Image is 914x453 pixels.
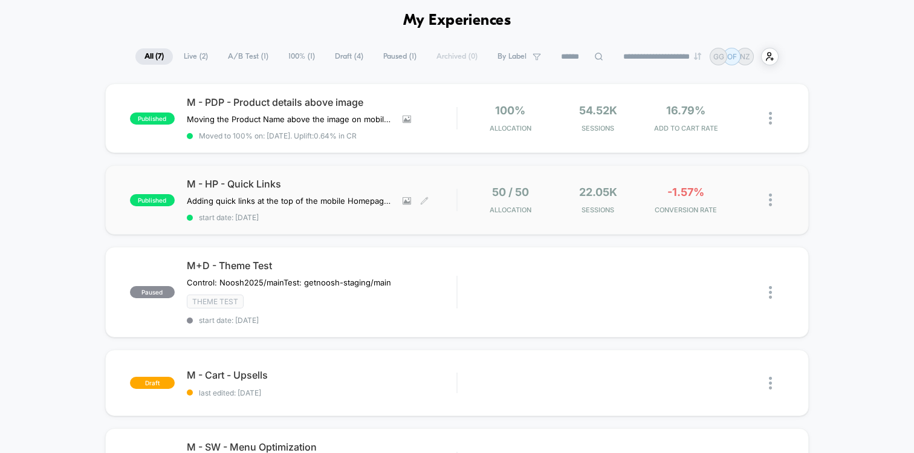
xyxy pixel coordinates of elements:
[727,52,737,61] p: OF
[579,104,617,117] span: 54.52k
[187,178,456,190] span: M - HP - Quick Links
[175,48,217,65] span: Live ( 2 )
[326,48,372,65] span: Draft ( 4 )
[199,131,357,140] span: Moved to 100% on: [DATE] . Uplift: 0.64% in CR
[769,112,772,125] img: close
[490,206,531,214] span: Allocation
[769,286,772,299] img: close
[645,206,727,214] span: CONVERSION RATE
[713,52,724,61] p: GG
[187,114,394,124] span: Moving the Product Name above the image on mobile PDP
[130,286,175,298] span: paused
[187,316,456,325] span: start date: [DATE]
[557,124,639,132] span: Sessions
[374,48,426,65] span: Paused ( 1 )
[495,104,525,117] span: 100%
[130,112,175,125] span: published
[135,48,173,65] span: All ( 7 )
[279,48,324,65] span: 100% ( 1 )
[187,278,391,287] span: Control: Noosh2025/mainTest: getnoosh-staging/main
[769,194,772,206] img: close
[187,388,456,397] span: last edited: [DATE]
[187,295,244,308] span: Theme Test
[187,196,394,206] span: Adding quick links at the top of the mobile Homepage for easier navigation
[666,104,705,117] span: 16.79%
[403,12,511,30] h1: My Experiences
[187,213,456,222] span: start date: [DATE]
[557,206,639,214] span: Sessions
[645,124,727,132] span: ADD TO CART RATE
[187,441,456,453] span: M - SW - Menu Optimization
[130,377,175,389] span: draft
[130,194,175,206] span: published
[667,186,704,198] span: -1.57%
[498,52,527,61] span: By Label
[187,96,456,108] span: M - PDP - Product details above image
[219,48,277,65] span: A/B Test ( 1 )
[492,186,529,198] span: 50 / 50
[187,259,456,272] span: M+D - Theme Test
[490,124,531,132] span: Allocation
[579,186,617,198] span: 22.05k
[769,377,772,389] img: close
[740,52,750,61] p: NZ
[694,53,701,60] img: end
[187,369,456,381] span: M - Cart - Upsells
